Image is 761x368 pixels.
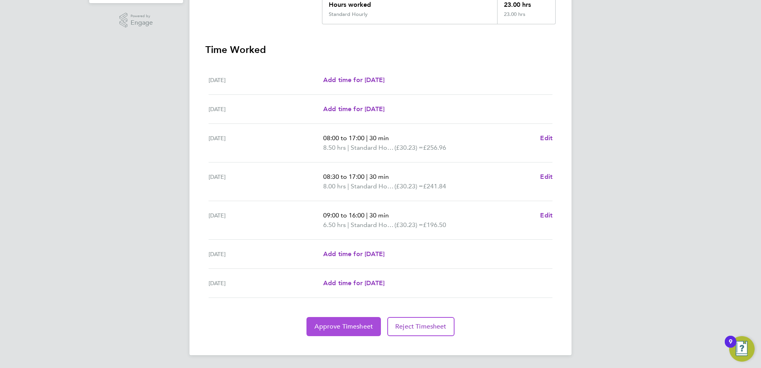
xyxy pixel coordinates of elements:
[729,342,732,352] div: 9
[366,134,368,142] span: |
[131,13,153,20] span: Powered by
[323,249,384,259] a: Add time for [DATE]
[347,144,349,151] span: |
[323,105,384,113] span: Add time for [DATE]
[323,134,365,142] span: 08:00 to 17:00
[351,143,394,153] span: Standard Hourly
[497,11,555,24] div: 23.00 hrs
[387,317,455,336] button: Reject Timesheet
[366,173,368,180] span: |
[351,182,394,191] span: Standard Hourly
[540,133,552,143] a: Edit
[394,144,423,151] span: (£30.23) =
[540,211,552,219] span: Edit
[131,20,153,26] span: Engage
[347,182,349,190] span: |
[209,133,323,153] div: [DATE]
[323,279,384,287] span: Add time for [DATE]
[366,211,368,219] span: |
[209,104,323,114] div: [DATE]
[323,182,346,190] span: 8.00 hrs
[119,13,153,28] a: Powered byEngage
[323,144,346,151] span: 8.50 hrs
[306,317,381,336] button: Approve Timesheet
[205,43,556,56] h3: Time Worked
[323,173,365,180] span: 08:30 to 17:00
[209,249,323,259] div: [DATE]
[540,211,552,220] a: Edit
[394,182,423,190] span: (£30.23) =
[209,211,323,230] div: [DATE]
[369,211,389,219] span: 30 min
[209,172,323,191] div: [DATE]
[729,336,755,362] button: Open Resource Center, 9 new notifications
[395,323,447,331] span: Reject Timesheet
[209,75,323,85] div: [DATE]
[323,278,384,288] a: Add time for [DATE]
[423,144,446,151] span: £256.96
[323,250,384,258] span: Add time for [DATE]
[323,76,384,84] span: Add time for [DATE]
[329,11,368,18] div: Standard Hourly
[323,75,384,85] a: Add time for [DATE]
[323,104,384,114] a: Add time for [DATE]
[540,173,552,180] span: Edit
[369,173,389,180] span: 30 min
[209,278,323,288] div: [DATE]
[347,221,349,229] span: |
[323,211,365,219] span: 09:00 to 16:00
[351,220,394,230] span: Standard Hourly
[394,221,423,229] span: (£30.23) =
[540,134,552,142] span: Edit
[423,182,446,190] span: £241.84
[423,221,446,229] span: £196.50
[323,221,346,229] span: 6.50 hrs
[314,323,373,331] span: Approve Timesheet
[540,172,552,182] a: Edit
[369,134,389,142] span: 30 min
